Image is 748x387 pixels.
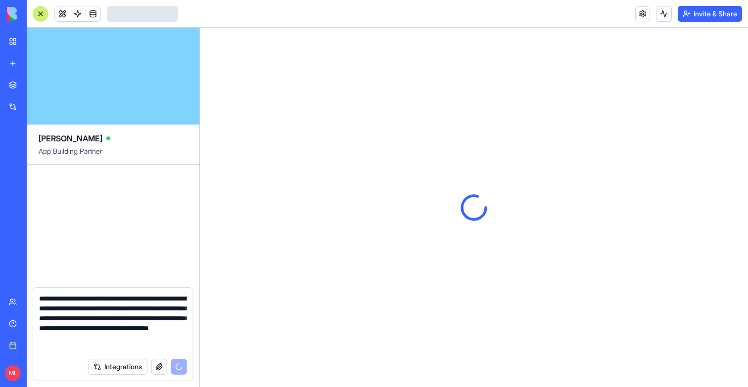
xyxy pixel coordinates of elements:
[39,146,187,164] span: App Building Partner
[678,6,742,22] button: Invite & Share
[7,7,68,21] img: logo
[88,359,147,375] button: Integrations
[39,132,102,144] span: [PERSON_NAME]
[5,365,21,381] span: ML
